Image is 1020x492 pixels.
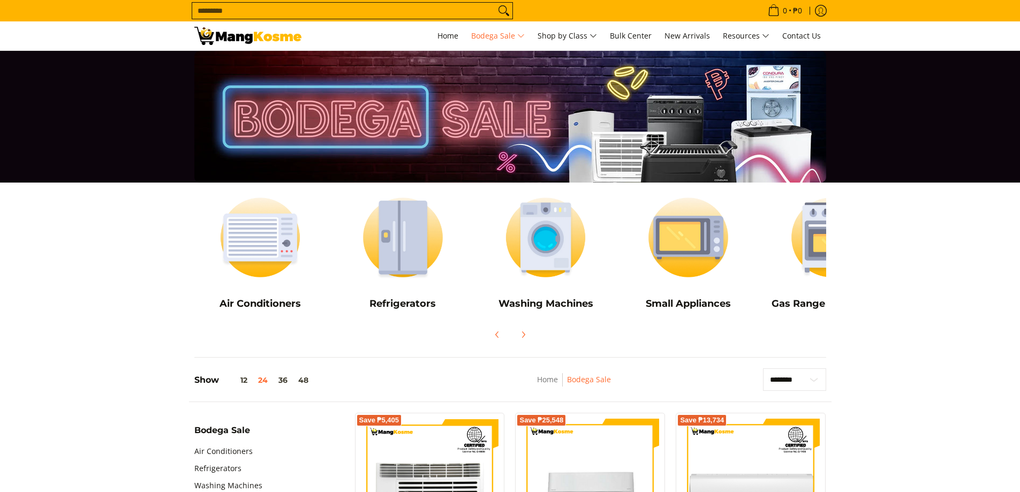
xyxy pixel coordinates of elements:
span: Bulk Center [610,31,652,41]
button: 24 [253,376,273,384]
a: Cookers Gas Range and Cookers [765,188,897,317]
img: Refrigerators [337,188,469,287]
a: Bodega Sale [466,21,530,50]
h5: Refrigerators [337,298,469,310]
a: Air Conditioners [194,443,253,460]
h5: Gas Range and Cookers [765,298,897,310]
a: Bulk Center [605,21,657,50]
img: Washing Machines [480,188,612,287]
a: Contact Us [777,21,826,50]
img: Bodega Sale l Mang Kosme: Cost-Efficient &amp; Quality Home Appliances [194,27,301,45]
span: Shop by Class [538,29,597,43]
button: Previous [486,323,509,346]
span: Save ₱13,734 [680,417,724,423]
span: Bodega Sale [471,29,525,43]
button: 48 [293,376,314,384]
h5: Show [194,375,314,385]
nav: Main Menu [312,21,826,50]
button: 36 [273,376,293,384]
h5: Washing Machines [480,298,612,310]
button: Next [511,323,535,346]
span: New Arrivals [664,31,710,41]
span: Bodega Sale [194,426,250,435]
summary: Open [194,426,250,443]
span: Resources [723,29,769,43]
h5: Air Conditioners [194,298,327,310]
span: Save ₱5,405 [359,417,399,423]
a: Small Appliances Small Appliances [622,188,754,317]
button: Search [495,3,512,19]
img: Air Conditioners [194,188,327,287]
a: Refrigerators Refrigerators [337,188,469,317]
h5: Small Appliances [622,298,754,310]
button: 12 [219,376,253,384]
span: Save ₱25,548 [519,417,563,423]
a: Air Conditioners Air Conditioners [194,188,327,317]
a: New Arrivals [659,21,715,50]
img: Small Appliances [622,188,754,287]
a: Home [432,21,464,50]
a: Bodega Sale [567,374,611,384]
nav: Breadcrumbs [466,373,683,397]
span: 0 [781,7,789,14]
a: Shop by Class [532,21,602,50]
span: Contact Us [782,31,821,41]
span: • [765,5,805,17]
a: Resources [717,21,775,50]
span: Home [437,31,458,41]
img: Cookers [765,188,897,287]
span: ₱0 [791,7,804,14]
a: Washing Machines Washing Machines [480,188,612,317]
a: Refrigerators [194,460,241,477]
a: Home [537,374,558,384]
